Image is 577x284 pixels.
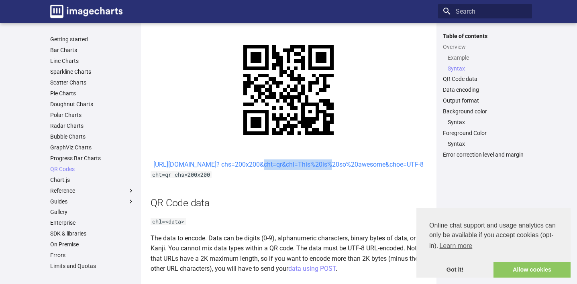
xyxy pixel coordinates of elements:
[443,151,527,158] a: Error correction level and margin
[50,90,135,97] a: Pie Charts
[50,273,135,280] a: Status Page
[438,4,532,18] input: Search
[50,208,135,216] a: Gallery
[153,161,424,168] a: [URL][DOMAIN_NAME]? chs=200x200&cht=qr&chl=This%20is%20so%20awesome&choe=UTF-8
[50,219,135,226] a: Enterprise
[443,54,527,72] nav: Overview
[443,43,527,50] a: Overview
[50,165,135,173] a: QR Codes
[493,262,571,278] a: allow cookies
[225,27,352,153] img: chart
[438,32,532,159] nav: Table of contents
[443,86,527,93] a: Data encoding
[50,46,135,54] a: Bar Charts
[50,122,135,129] a: Radar Charts
[50,241,135,248] a: On Premise
[438,32,532,40] label: Table of contents
[443,97,527,104] a: Output format
[50,144,135,151] a: GraphViz Charts
[50,111,135,119] a: Polar Charts
[50,101,135,108] a: Doughnut Charts
[438,240,473,252] a: learn more about cookies
[448,65,527,72] a: Syntax
[448,54,527,61] a: Example
[50,36,135,43] a: Getting started
[443,119,527,126] nav: Background color
[416,208,571,278] div: cookieconsent
[50,57,135,64] a: Line Charts
[50,133,135,140] a: Bubble Charts
[50,68,135,75] a: Sparkline Charts
[443,129,527,137] a: Foreground Color
[50,198,135,205] label: Guides
[50,252,135,259] a: Errors
[448,140,527,147] a: Syntax
[151,233,427,274] p: The data to encode. Data can be digits (0-9), alphanumeric characters, binary bytes of data, or K...
[47,2,126,21] a: Image-Charts documentation
[50,230,135,237] a: SDK & libraries
[443,140,527,147] nav: Foreground Color
[443,75,527,83] a: QR Code data
[151,196,427,210] h2: QR Code data
[429,221,558,252] span: Online chat support and usage analytics can only be available if you accept cookies (opt-in).
[151,218,186,225] code: chl=<data>
[50,187,135,194] label: Reference
[50,176,135,183] a: Chart.js
[50,262,135,270] a: Limits and Quotas
[50,79,135,86] a: Scatter Charts
[151,171,212,178] code: cht=qr chs=200x200
[50,5,122,18] img: logo
[416,262,493,278] a: dismiss cookie message
[50,155,135,162] a: Progress Bar Charts
[448,119,527,126] a: Syntax
[288,265,336,272] a: data using POST
[443,108,527,115] a: Background color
